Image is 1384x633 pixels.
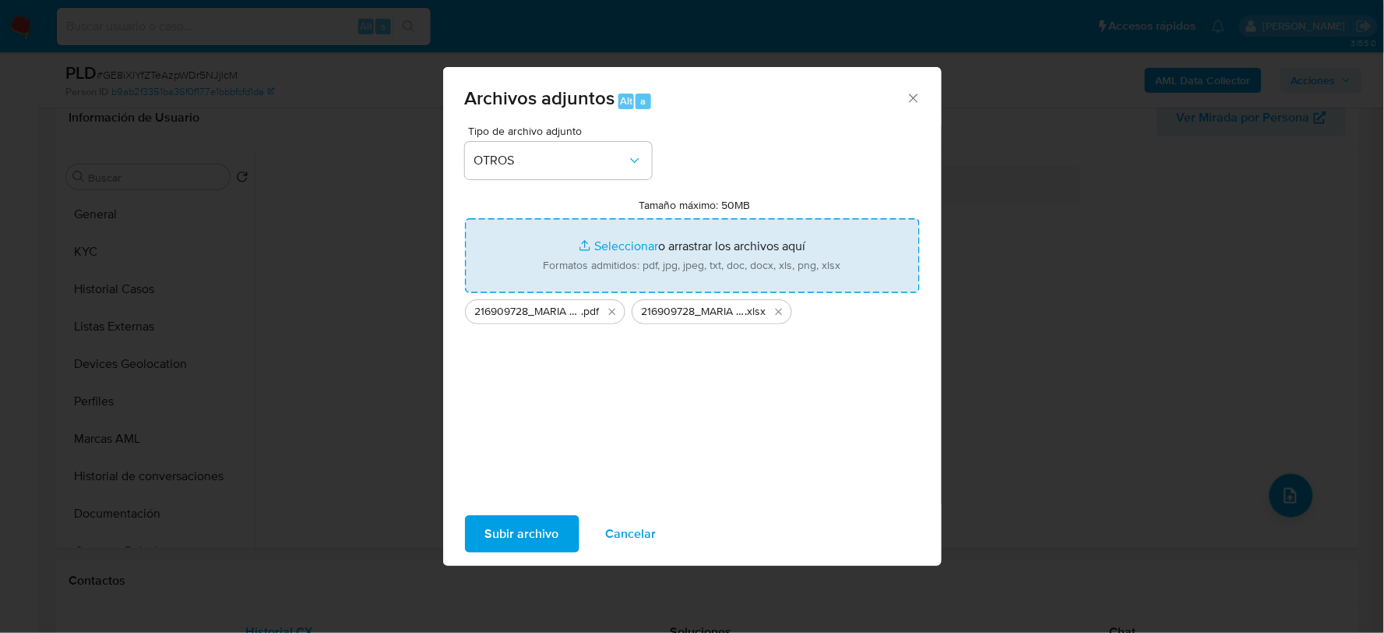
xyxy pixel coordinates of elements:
label: Tamaño máximo: 50MB [639,198,750,212]
span: Cancelar [606,517,657,551]
ul: Archivos seleccionados [465,293,920,324]
span: Alt [620,94,632,108]
button: Cancelar [586,515,677,553]
span: Tipo de archivo adjunto [469,126,656,136]
button: Eliminar 216909728_MARIA CARLOS_JUL2025.pdf [603,302,622,321]
span: Subir archivo [485,517,559,551]
span: .xlsx [745,304,766,320]
span: Archivos adjuntos [465,84,615,111]
button: Cerrar [906,90,920,104]
button: Eliminar 216909728_MARIA CARLOS_JUL2025.xlsx [769,302,788,321]
span: .pdf [582,304,600,320]
span: a [641,94,646,108]
span: OTROS [474,153,627,168]
button: OTROS [465,142,652,179]
span: 216909728_MARIA CARLOS_JUL2025 [642,304,745,320]
span: 216909728_MARIA CARLOS_JUL2025 [475,304,582,320]
button: Subir archivo [465,515,579,553]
